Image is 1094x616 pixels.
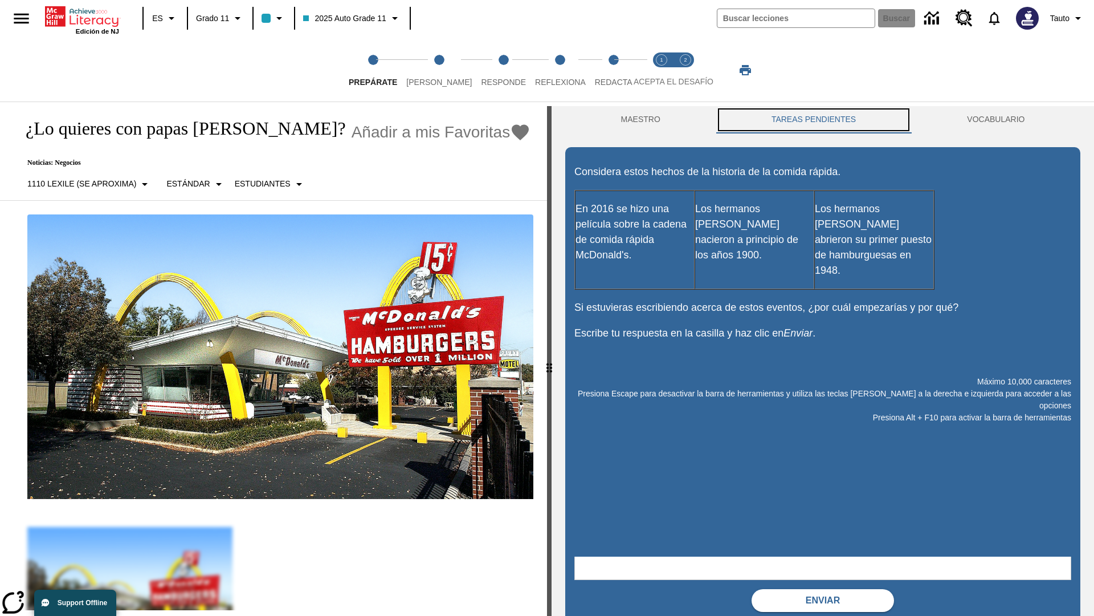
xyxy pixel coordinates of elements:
span: [PERSON_NAME] [406,78,472,87]
button: Lee step 2 of 5 [397,39,481,102]
h1: ¿Lo quieres con papas [PERSON_NAME]? [14,118,346,139]
div: Pulsa la tecla de intro o la barra espaciadora y luego presiona las flechas de derecha e izquierd... [547,106,552,616]
button: TAREAS PENDIENTES [716,106,911,133]
span: ACEPTA EL DESAFÍO [634,77,713,86]
p: Noticias: Negocios [14,159,530,167]
button: Enviar [752,589,894,612]
button: Imprimir [727,60,764,80]
span: Redacta [595,78,632,87]
span: Support Offline [58,599,107,607]
em: Enviar [783,327,813,339]
button: Abrir el menú lateral [5,2,38,35]
span: Reflexiona [535,78,586,87]
p: En 2016 se hizo una película sobre la cadena de comida rápida McDonald's. [575,201,694,263]
button: Responde step 3 of 5 [472,39,535,102]
p: Presiona Escape para desactivar la barra de herramientas y utiliza las teclas [PERSON_NAME] a la ... [574,388,1071,412]
a: Centro de recursos, Se abrirá en una pestaña nueva. [949,3,979,34]
span: Edición de NJ [76,28,119,35]
button: Perfil/Configuración [1046,8,1089,29]
button: Escoja un nuevo avatar [1009,3,1046,33]
span: Responde [481,78,526,87]
p: Considera estos hechos de la historia de la comida rápida. [574,164,1071,180]
button: Acepta el desafío contesta step 2 of 2 [669,39,702,102]
img: Uno de los primeros locales de McDonald's, con el icónico letrero rojo y los arcos amarillos. [27,214,533,500]
text: 1 [660,57,663,63]
input: Buscar campo [717,9,875,27]
button: Support Offline [34,590,116,616]
button: Seleccione Lexile, 1110 Lexile (Se aproxima) [23,174,156,194]
p: 1110 Lexile (Se aproxima) [27,178,136,190]
div: Instructional Panel Tabs [565,106,1080,133]
button: Tipo de apoyo, Estándar [162,174,230,194]
span: Tauto [1050,13,1069,25]
button: Prepárate step 1 of 5 [340,39,406,102]
button: Maestro [565,106,716,133]
p: Los hermanos [PERSON_NAME] abrieron su primer puesto de hamburguesas en 1948. [815,201,933,278]
span: Añadir a mis Favoritas [352,123,511,141]
a: Centro de información [917,3,949,34]
p: Presiona Alt + F10 para activar la barra de herramientas [574,412,1071,424]
span: 2025 Auto Grade 11 [303,13,386,25]
span: Grado 11 [196,13,229,25]
button: Añadir a mis Favoritas - ¿Lo quieres con papas fritas? [352,122,531,142]
button: El color de la clase es azul claro. Cambiar el color de la clase. [257,8,291,29]
text: 2 [684,57,687,63]
button: Reflexiona step 4 of 5 [526,39,595,102]
p: Máximo 10,000 caracteres [574,376,1071,388]
p: Si estuvieras escribiendo acerca de estos eventos, ¿por cuál empezarías y por qué? [574,300,1071,315]
span: ES [152,13,163,25]
button: Redacta step 5 of 5 [586,39,642,102]
button: Acepta el desafío lee step 1 of 2 [645,39,678,102]
p: Estándar [166,178,210,190]
button: VOCABULARIO [912,106,1080,133]
img: Avatar [1016,7,1039,30]
a: Notificaciones [979,3,1009,33]
div: Portada [45,4,119,35]
div: activity [552,106,1094,616]
p: Escribe tu respuesta en la casilla y haz clic en . [574,326,1071,341]
p: Los hermanos [PERSON_NAME] nacieron a principio de los años 1900. [695,201,814,263]
body: Máximo 10,000 caracteres Presiona Escape para desactivar la barra de herramientas y utiliza las t... [5,9,166,19]
button: Clase: 2025 Auto Grade 11, Selecciona una clase [299,8,406,29]
button: Lenguaje: ES, Selecciona un idioma [147,8,183,29]
button: Grado: Grado 11, Elige un grado [191,8,249,29]
button: Seleccionar estudiante [230,174,311,194]
p: Estudiantes [235,178,291,190]
span: Prepárate [349,78,397,87]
